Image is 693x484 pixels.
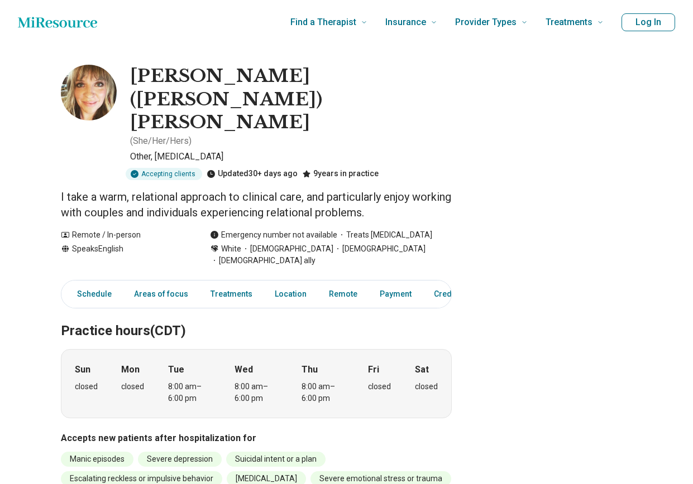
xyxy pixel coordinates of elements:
a: Treatments [204,283,259,306]
div: 8:00 am – 6:00 pm [302,381,345,404]
span: [DEMOGRAPHIC_DATA] [241,243,333,255]
span: Provider Types [455,14,517,30]
span: Insurance [385,14,426,30]
h1: [PERSON_NAME] ([PERSON_NAME]) [PERSON_NAME] [130,65,452,134]
div: Accepting clients [126,168,202,180]
div: closed [368,381,391,393]
a: Areas of focus [127,283,195,306]
h3: Accepts new patients after hospitalization for [61,432,452,445]
div: When does the program meet? [61,349,452,418]
h2: Practice hours (CDT) [61,295,452,341]
span: [DEMOGRAPHIC_DATA] [333,243,426,255]
strong: Fri [368,363,379,376]
div: 8:00 am – 6:00 pm [235,381,278,404]
a: Payment [373,283,418,306]
span: White [221,243,241,255]
p: ( She/Her/Hers ) [130,134,192,148]
a: Home page [18,11,97,33]
li: Suicidal intent or a plan [226,452,326,467]
span: Treatments [546,14,592,30]
span: [DEMOGRAPHIC_DATA] ally [210,255,316,267]
li: Severe depression [138,452,222,467]
p: Other, [MEDICAL_DATA] [130,150,452,163]
span: Find a Therapist [290,14,356,30]
div: Updated 30+ days ago [207,168,298,180]
span: Treats [MEDICAL_DATA] [337,229,432,241]
div: closed [415,381,438,393]
div: Emergency number not available [210,229,337,241]
strong: Wed [235,363,253,376]
p: I take a warm, relational approach to clinical care, and particularly enjoy working with couples ... [61,189,452,220]
div: Speaks English [61,243,188,267]
a: Remote [322,283,364,306]
div: closed [75,381,98,393]
a: Schedule [64,283,118,306]
a: Location [268,283,313,306]
strong: Tue [168,363,184,376]
div: Remote / In-person [61,229,188,241]
strong: Sat [415,363,429,376]
strong: Sun [75,363,90,376]
strong: Mon [121,363,140,376]
div: closed [121,381,144,393]
button: Log In [622,13,675,31]
div: 9 years in practice [302,168,379,180]
strong: Thu [302,363,318,376]
div: 8:00 am – 6:00 pm [168,381,211,404]
li: Manic episodes [61,452,133,467]
img: Kimberly Stewart, Other [61,65,117,120]
a: Credentials [427,283,483,306]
